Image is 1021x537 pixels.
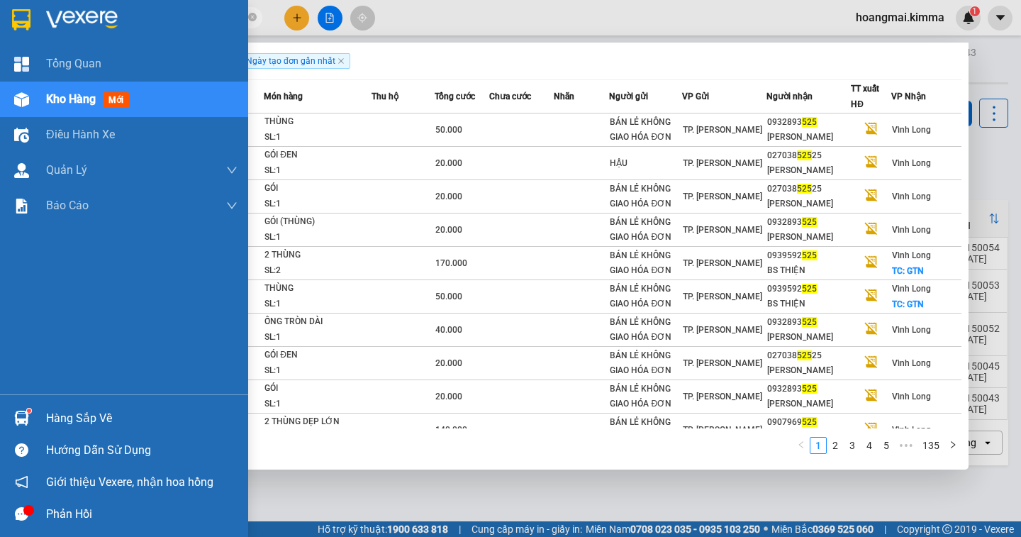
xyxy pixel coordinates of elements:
span: ••• [895,437,917,454]
div: [PERSON_NAME] [767,230,850,245]
div: SL: 1 [264,163,371,179]
span: Món hàng [264,92,303,101]
span: Vĩnh Long [892,284,931,294]
div: GÓI (THÙNG) [264,214,371,230]
span: close-circle [248,11,257,25]
div: ỐNG TRÒN DÀI [264,314,371,330]
li: 4 [861,437,878,454]
div: BÁN LẺ KHÔNG GIAO HÓA ĐƠN [610,282,681,311]
li: Next 5 Pages [895,437,917,454]
div: Hàng sắp về [46,408,238,429]
li: Next Page [944,437,961,454]
sup: 1 [27,409,31,413]
div: 0907969 [767,415,850,430]
img: dashboard-icon [14,57,29,72]
span: TP. [PERSON_NAME] [683,325,762,335]
div: BS THIỆN [767,263,850,278]
li: 1 [810,437,827,454]
div: 027038 25 [767,182,850,196]
span: close-circle [248,13,257,21]
span: message [15,507,28,521]
span: 20.000 [435,158,462,168]
span: 20.000 [435,192,462,201]
span: 20.000 [435,392,462,402]
span: 525 [802,117,817,127]
div: Phản hồi [46,504,238,525]
span: 525 [797,350,812,360]
span: down [226,165,238,176]
img: warehouse-icon [14,411,29,426]
span: Vĩnh Long [892,225,931,235]
a: 1 [810,438,826,453]
div: BÁN LẺ KHÔNG GIAO HÓA ĐƠN [610,348,681,378]
span: notification [15,475,28,489]
li: Previous Page [793,437,810,454]
span: Tổng cước [435,92,475,101]
div: 0932893 [767,115,850,130]
div: BÁN LẺ KHÔNG GIAO HÓA ĐƠN [610,215,681,245]
span: 525 [797,150,812,160]
span: question-circle [15,443,28,457]
div: 0939592 [767,248,850,263]
span: right [949,441,957,449]
div: GÓI [264,181,371,196]
span: Thu hộ [372,92,398,101]
span: TP. [PERSON_NAME] [683,192,762,201]
span: Vĩnh Long [892,425,931,435]
div: BÁN LẺ KHÔNG GIAO HÓA ĐƠN [610,315,681,345]
a: 3 [844,438,860,453]
div: SL: 1 [264,297,371,312]
div: 027038 25 [767,148,850,163]
span: Giới thiệu Vexere, nhận hoa hồng [46,473,213,491]
div: [PERSON_NAME] [767,163,850,178]
div: SL: 1 [264,196,371,212]
div: GÓI [264,381,371,397]
span: TC: GTN [892,266,924,276]
div: 2 THÙNG DẸP LỚN [264,414,371,430]
div: GÓI ĐEN [264,148,371,163]
div: 0939592 [767,282,850,297]
div: [PERSON_NAME] [767,196,850,211]
a: 5 [878,438,894,453]
span: VP Gửi [682,92,709,101]
span: Vĩnh Long [892,358,931,368]
span: mới [103,92,129,108]
div: THÙNG [264,114,371,130]
span: TP. [PERSON_NAME] [683,292,762,301]
span: Vĩnh Long [892,392,931,402]
span: close [337,57,345,65]
div: 0932893 [767,315,850,330]
span: 525 [802,250,817,260]
div: THÙNG [264,281,371,297]
div: SL: 1 [264,363,371,379]
div: 0932893 [767,382,850,397]
span: TC: GTN [892,299,924,309]
button: left [793,437,810,454]
span: 525 [802,217,817,227]
span: 50.000 [435,292,462,301]
span: Báo cáo [46,196,89,214]
span: 40.000 [435,325,462,335]
span: 20.000 [435,225,462,235]
span: 140.000 [435,425,467,435]
span: Ngày tạo đơn gần nhất [240,53,350,69]
div: 0932893 [767,215,850,230]
img: warehouse-icon [14,163,29,178]
div: [PERSON_NAME] [767,130,850,145]
span: 525 [802,417,817,427]
div: [PERSON_NAME] [767,397,850,411]
div: [PERSON_NAME] [767,363,850,378]
span: TP. [PERSON_NAME] [683,225,762,235]
div: SL: 1 [264,330,371,345]
a: 2 [827,438,843,453]
span: TP. [PERSON_NAME] [683,425,762,435]
span: TP. [PERSON_NAME] [683,358,762,368]
div: SL: 2 [264,263,371,279]
span: Vĩnh Long [892,250,931,260]
a: 135 [918,438,944,453]
button: right [944,437,961,454]
img: warehouse-icon [14,92,29,107]
span: down [226,200,238,211]
span: Người nhận [766,92,813,101]
span: Kho hàng [46,92,96,106]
